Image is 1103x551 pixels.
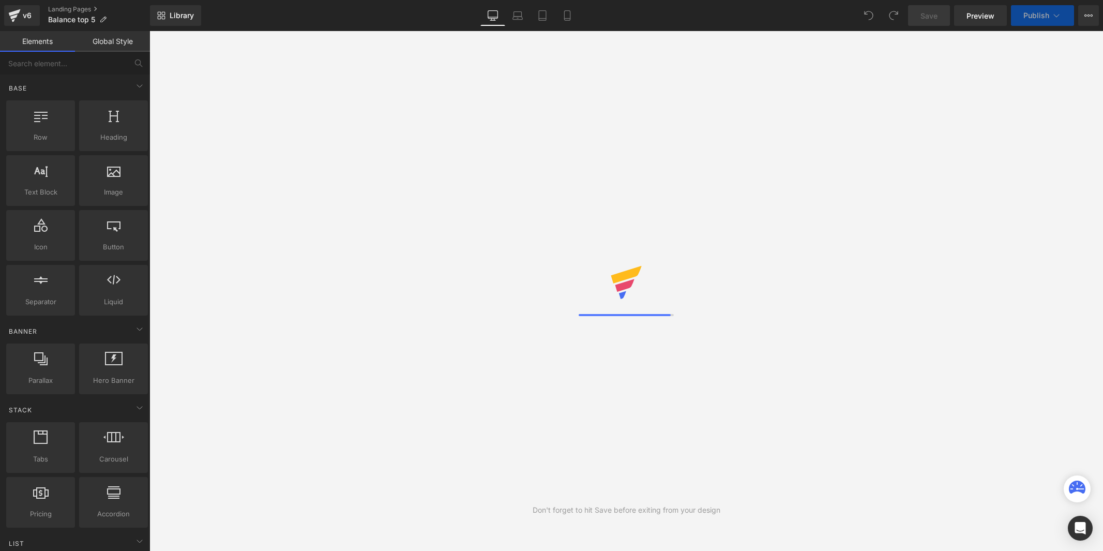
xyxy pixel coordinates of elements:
[8,405,33,415] span: Stack
[530,5,555,26] a: Tablet
[8,83,28,93] span: Base
[82,187,145,198] span: Image
[48,5,150,13] a: Landing Pages
[1078,5,1099,26] button: More
[48,16,95,24] span: Balance top 5
[8,326,38,336] span: Banner
[82,375,145,386] span: Hero Banner
[9,454,72,465] span: Tabs
[82,509,145,519] span: Accordion
[555,5,580,26] a: Mobile
[480,5,505,26] a: Desktop
[1011,5,1074,26] button: Publish
[9,296,72,307] span: Separator
[8,539,25,548] span: List
[170,11,194,20] span: Library
[505,5,530,26] a: Laptop
[75,31,150,52] a: Global Style
[883,5,904,26] button: Redo
[966,10,994,21] span: Preview
[1023,11,1049,20] span: Publish
[4,5,40,26] a: v6
[82,132,145,143] span: Heading
[82,454,145,465] span: Carousel
[533,504,720,516] div: Don't forget to hit Save before exiting from your design
[1068,516,1093,541] div: Open Intercom Messenger
[9,187,72,198] span: Text Block
[9,242,72,252] span: Icon
[9,132,72,143] span: Row
[9,375,72,386] span: Parallax
[954,5,1007,26] a: Preview
[150,5,201,26] a: New Library
[920,10,938,21] span: Save
[82,296,145,307] span: Liquid
[858,5,879,26] button: Undo
[21,9,34,22] div: v6
[9,509,72,519] span: Pricing
[82,242,145,252] span: Button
